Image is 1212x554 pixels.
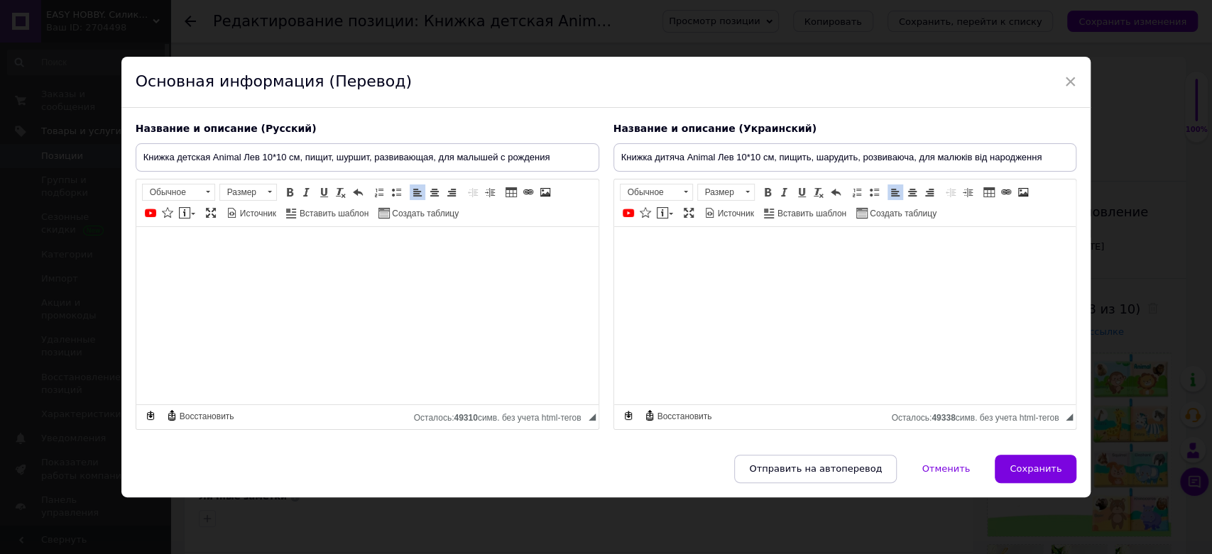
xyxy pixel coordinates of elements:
[482,184,498,200] a: Увеличить отступ
[620,184,693,201] a: Обычное
[922,184,937,200] a: По правому краю
[828,184,844,200] a: Отменить (Ctrl+Z)
[698,184,741,200] span: Размер
[621,205,636,221] a: Добавить видео с YouTube
[891,409,1066,423] div: Подсчет символов
[143,408,158,423] a: Сделать резервную копию сейчас
[760,184,775,200] a: Полужирный (Ctrl+B)
[777,184,792,200] a: Курсив (Ctrl+I)
[1015,184,1031,200] a: Изображение
[410,184,425,200] a: По левому краю
[854,205,939,221] a: Создать таблицу
[390,208,459,220] span: Создать таблицу
[143,184,201,200] span: Обычное
[866,184,882,200] a: Вставить / удалить маркированный список
[960,184,976,200] a: Увеличить отступ
[655,411,712,423] span: Восстановить
[775,208,846,220] span: Вставить шаблон
[716,208,754,220] span: Источник
[350,184,366,200] a: Отменить (Ctrl+Z)
[811,184,826,200] a: Убрать форматирование
[638,205,653,221] a: Вставить иконку
[142,184,215,201] a: Обычное
[1010,463,1061,474] span: Сохранить
[299,184,315,200] a: Курсив (Ctrl+I)
[203,205,219,221] a: Развернуть
[164,408,236,423] a: Восстановить
[995,455,1076,483] button: Сохранить
[998,184,1014,200] a: Вставить/Редактировать ссылку (Ctrl+L)
[702,205,756,221] a: Источник
[136,123,317,134] span: Название и описание (Русский)
[316,184,332,200] a: Подчеркнутый (Ctrl+U)
[220,184,263,200] span: Размер
[371,184,387,200] a: Вставить / удалить нумерованный список
[537,184,553,200] a: Изображение
[282,184,297,200] a: Полужирный (Ctrl+B)
[888,184,903,200] a: По левому краю
[1066,414,1073,421] span: Перетащите для изменения размера
[697,184,755,201] a: Размер
[868,208,937,220] span: Создать таблицу
[121,57,1091,108] div: Основная информация (Перевод)
[621,184,679,200] span: Обычное
[655,205,675,221] a: Вставить сообщение
[943,184,959,200] a: Уменьшить отступ
[621,408,636,423] a: Сделать резервную копию сейчас
[762,205,848,221] a: Вставить шаблон
[14,14,400,30] strong: Развивающая книжка с животными Animal Лев 10*10 см
[160,205,175,221] a: Вставить иконку
[932,413,955,423] span: 49338
[503,184,519,200] a: Таблица
[143,205,158,221] a: Добавить видео с YouTube
[284,205,371,221] a: Вставить шаблон
[14,66,744,81] p: Мягкая книга, странички которой [PERSON_NAME] и пищат, станет любимой игрушкой малыша.
[388,184,404,200] a: Вставить / удалить маркированный список
[297,208,368,220] span: Вставить шаблон
[333,184,349,200] a: Убрать форматирование
[749,463,882,474] span: Отправить на автоперевод
[238,208,276,220] span: Источник
[1064,70,1077,94] span: ×
[734,455,897,483] button: Отправить на автоперевод
[136,227,599,404] iframe: Визуальный текстовый редактор, 32278300-2C34-426F-AB79-7FC1CC85F41C
[376,205,461,221] a: Создать таблицу
[444,184,459,200] a: По правому краю
[642,408,714,423] a: Восстановить
[178,411,234,423] span: Восстановить
[681,205,697,221] a: Развернуть
[981,184,997,200] a: Таблица
[427,184,442,200] a: По центру
[907,455,985,483] button: Отменить
[905,184,920,200] a: По центру
[14,14,744,477] body: Визуальный текстовый редактор, 469C9125-2AAF-4E73-8C8C-B6ED2470A108
[520,184,536,200] a: Вставить/Редактировать ссылку (Ctrl+L)
[177,205,197,221] a: Вставить сообщение
[613,123,817,134] span: Название и описание (Украинский)
[454,413,477,423] span: 49310
[614,227,1076,404] iframe: Визуальный текстовый редактор, D6AB676B-4E43-474A-8B2B-784A39160817
[224,205,278,221] a: Источник
[221,153,244,176] img: 👶
[589,414,596,421] span: Перетащите для изменения размера
[14,90,744,120] p: Книга стимулирует развитие слуха и тактильных ощущений. Яркие изображения животных помогают в изу...
[794,184,809,200] a: Подчеркнутый (Ctrl+U)
[219,184,277,201] a: Размер
[14,153,744,181] p: Почему стоит купить бортик-книгу для ребенка?
[922,463,970,474] span: Отменить
[849,184,865,200] a: Вставить / удалить нумерованный список
[465,184,481,200] a: Уменьшить отступ
[414,409,589,423] div: Подсчет символов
